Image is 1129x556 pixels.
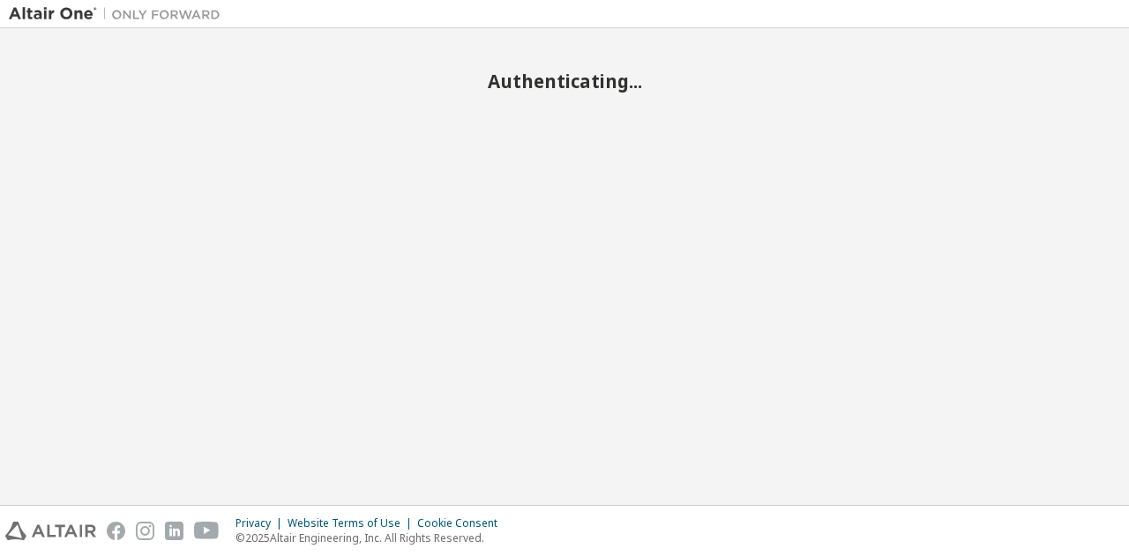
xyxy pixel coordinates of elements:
img: youtube.svg [194,522,220,540]
div: Cookie Consent [417,516,508,530]
div: Privacy [236,516,288,530]
img: linkedin.svg [165,522,183,540]
img: Altair One [9,5,229,23]
p: © 2025 Altair Engineering, Inc. All Rights Reserved. [236,530,508,545]
img: facebook.svg [107,522,125,540]
h2: Authenticating... [9,70,1120,93]
div: Website Terms of Use [288,516,417,530]
img: instagram.svg [136,522,154,540]
img: altair_logo.svg [5,522,96,540]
